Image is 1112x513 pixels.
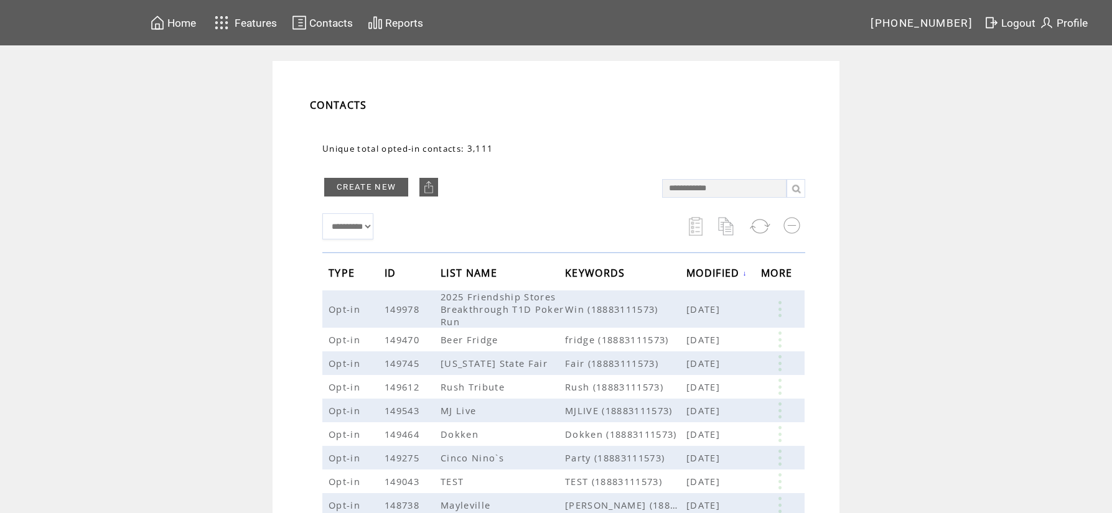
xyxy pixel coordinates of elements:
span: [DATE] [686,404,723,417]
a: Reports [366,13,425,32]
span: Profile [1057,17,1088,29]
span: Win (18883111573) [565,303,686,315]
span: mayle (18883111573) [565,499,686,511]
span: Contacts [309,17,353,29]
span: fridge (18883111573) [565,333,686,346]
a: Logout [982,13,1037,32]
span: [DATE] [686,428,723,440]
span: Opt-in [329,404,363,417]
span: Home [167,17,196,29]
span: Dokken [441,428,482,440]
span: Party (18883111573) [565,451,686,464]
span: [DATE] [686,333,723,346]
span: Opt-in [329,303,363,315]
img: upload.png [423,181,435,193]
span: TEST (18883111573) [565,475,686,488]
a: LIST NAME [441,269,500,276]
span: Opt-in [329,357,363,369]
span: Opt-in [329,499,363,511]
span: MORE [761,263,795,286]
span: 149470 [385,333,423,346]
span: 149543 [385,404,423,417]
a: TYPE [329,269,358,276]
span: Dokken (18883111573) [565,428,686,440]
a: MODIFIED↓ [686,269,747,277]
span: TYPE [329,263,358,286]
span: 149612 [385,381,423,393]
a: CREATE NEW [324,178,408,196]
span: 149464 [385,428,423,440]
img: profile.svg [1039,15,1054,30]
span: [PHONE_NUMBER] [871,17,973,29]
span: [DATE] [686,475,723,488]
span: 149043 [385,475,423,488]
span: Features [235,17,277,29]
span: MJLIVE (18883111573) [565,404,686,417]
span: Cinco Nino`s [441,451,507,464]
span: Opt-in [329,333,363,346]
span: Rush (18883111573) [565,381,686,393]
span: Opt-in [329,428,363,440]
span: MJ Live [441,404,479,417]
a: Features [209,11,279,35]
span: Rush Tribute [441,381,508,393]
a: Contacts [290,13,355,32]
span: Reports [385,17,423,29]
img: exit.svg [984,15,999,30]
span: MODIFIED [686,263,743,286]
span: Fair (18883111573) [565,357,686,369]
span: Unique total opted-in contacts: 3,111 [322,143,493,154]
img: features.svg [211,12,233,33]
span: Mayleville [441,499,493,511]
span: ID [385,263,399,286]
span: [DATE] [686,451,723,464]
span: [DATE] [686,381,723,393]
span: 149978 [385,303,423,315]
span: Opt-in [329,381,363,393]
span: [DATE] [686,303,723,315]
img: home.svg [150,15,165,30]
span: KEYWORDS [565,263,628,286]
span: Opt-in [329,451,363,464]
img: chart.svg [368,15,383,30]
span: TEST [441,475,467,488]
span: [DATE] [686,499,723,511]
span: LIST NAME [441,263,500,286]
span: 148738 [385,499,423,511]
a: Profile [1037,13,1090,32]
a: Home [148,13,198,32]
span: CONTACTS [310,98,367,112]
img: contacts.svg [292,15,307,30]
span: [DATE] [686,357,723,369]
span: 2025 Friendship Stores Breakthrough T1D Poker Run [441,290,564,328]
a: ID [385,269,399,276]
span: Logout [1001,17,1035,29]
a: KEYWORDS [565,269,628,276]
span: 149745 [385,357,423,369]
span: Opt-in [329,475,363,488]
span: [US_STATE] State Fair [441,357,551,369]
span: Beer Fridge [441,333,502,346]
span: 149275 [385,451,423,464]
